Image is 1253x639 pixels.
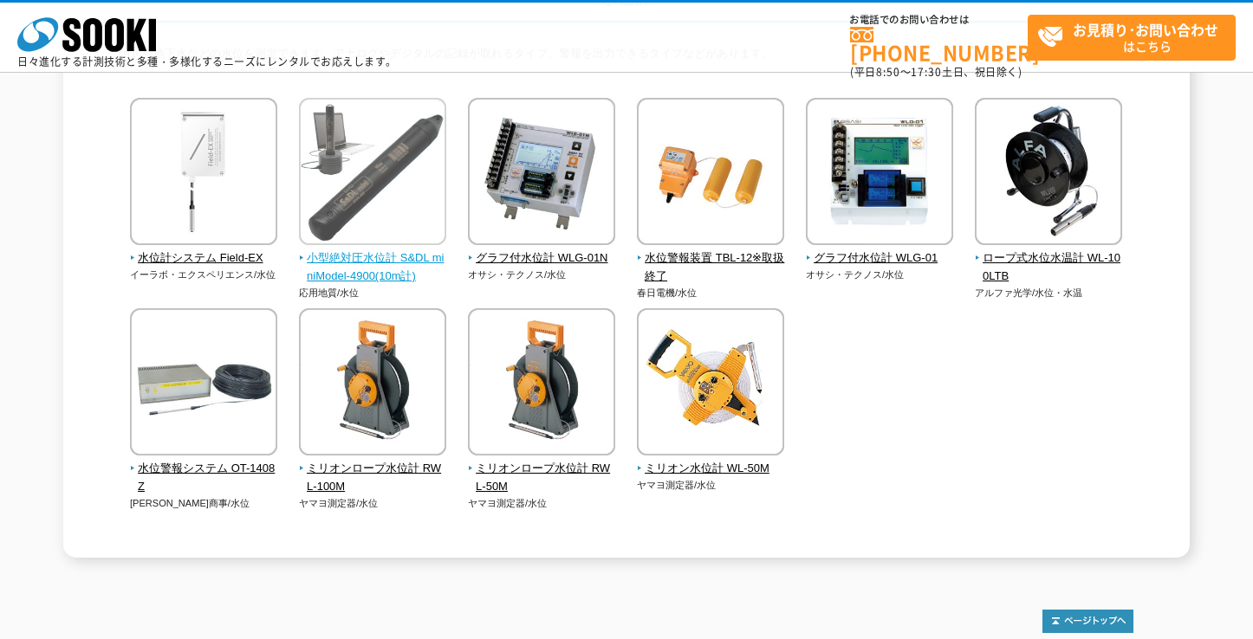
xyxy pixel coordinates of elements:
img: 水位警報装置 TBL-12※取扱終了 [637,98,784,249]
span: 小型絶対圧水位計 S&DL miniModel-4900(10m計) [299,249,447,286]
p: オサシ・テクノス/水位 [468,268,616,282]
span: 水位計システム Field-EX [130,249,278,268]
a: ミリオン水位計 WL-50M [637,443,785,478]
span: グラフ付水位計 WLG-01 [806,249,954,268]
span: ロープ式水位水温計 WL-100LTB [975,249,1123,286]
img: トップページへ [1042,610,1133,633]
a: グラフ付水位計 WLG-01 [806,233,954,268]
span: 8:50 [876,64,900,80]
p: イーラボ・エクスペリエンス/水位 [130,268,278,282]
img: ミリオン水位計 WL-50M [637,308,784,460]
a: ミリオンロープ水位計 RWL-50M [468,443,616,495]
img: 水位警報システム OT-1408Z [130,308,277,460]
a: 水位計システム Field-EX [130,233,278,268]
span: (平日 ～ 土日、祝日除く) [850,64,1022,80]
p: アルファ光学/水位・水温 [975,286,1123,300]
p: 春日電機/水位 [637,286,785,300]
span: はこちら [1037,16,1235,59]
p: [PERSON_NAME]商事/水位 [130,496,278,511]
span: ミリオンロープ水位計 RWL-50M [468,460,616,496]
span: 水位警報装置 TBL-12※取扱終了 [637,249,785,286]
span: お電話でのお問い合わせは [850,15,1028,25]
a: グラフ付水位計 WLG-01N [468,233,616,268]
img: 小型絶対圧水位計 S&DL miniModel-4900(10m計) [299,98,446,249]
a: ミリオンロープ水位計 RWL-100M [299,443,447,495]
a: 小型絶対圧水位計 S&DL miniModel-4900(10m計) [299,233,447,285]
a: ロープ式水位水温計 WL-100LTB [975,233,1123,285]
span: 17:30 [911,64,942,80]
a: お見積り･お問い合わせはこちら [1028,15,1236,61]
p: ヤマヨ測定器/水位 [468,496,616,511]
p: オサシ・テクノス/水位 [806,268,954,282]
a: [PHONE_NUMBER] [850,27,1028,62]
img: 水位計システム Field-EX [130,98,277,249]
img: ミリオンロープ水位計 RWL-100M [299,308,446,460]
img: グラフ付水位計 WLG-01 [806,98,953,249]
span: グラフ付水位計 WLG-01N [468,249,616,268]
a: 水位警報装置 TBL-12※取扱終了 [637,233,785,285]
p: ヤマヨ測定器/水位 [299,496,447,511]
span: 水位警報システム OT-1408Z [130,460,278,496]
p: ヤマヨ測定器/水位 [637,478,785,493]
span: ミリオンロープ水位計 RWL-100M [299,460,447,496]
span: ミリオン水位計 WL-50M [637,460,785,478]
strong: お見積り･お問い合わせ [1073,19,1218,40]
a: 水位警報システム OT-1408Z [130,443,278,495]
img: ミリオンロープ水位計 RWL-50M [468,308,615,460]
p: 日々進化する計測技術と多種・多様化するニーズにレンタルでお応えします。 [17,56,397,67]
p: 応用地質/水位 [299,286,447,300]
img: ロープ式水位水温計 WL-100LTB [975,98,1122,249]
img: グラフ付水位計 WLG-01N [468,98,615,249]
